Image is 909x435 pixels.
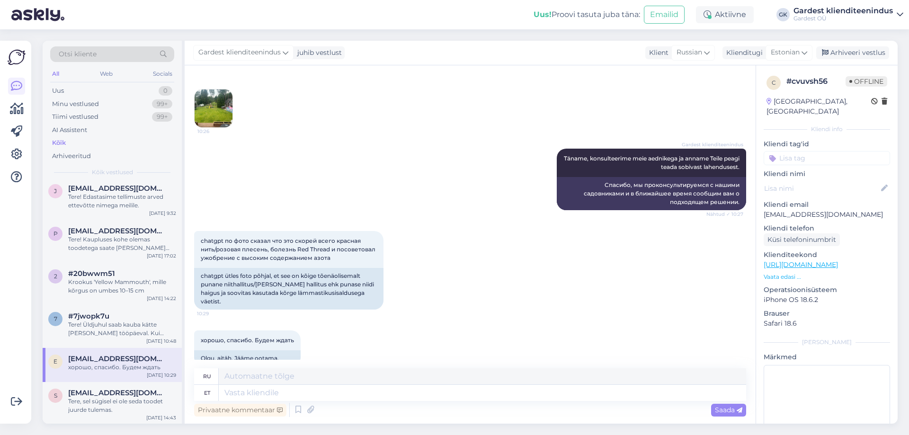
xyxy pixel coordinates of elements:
[147,252,176,259] div: [DATE] 17:02
[793,15,893,22] div: Gardest OÜ
[197,128,233,135] span: 10:26
[793,7,893,15] div: Gardest klienditeenindus
[52,99,99,109] div: Minu vestlused
[715,406,742,414] span: Saada
[764,319,890,328] p: Safari 18.6
[68,320,176,337] div: Tere! Üldjuhul saab kauba kätte [PERSON_NAME] tööpäeval. Kui tellisite kauba nädalavahetusel, sii...
[764,139,890,149] p: Kliendi tag'id
[197,310,232,317] span: 10:29
[59,49,97,59] span: Otsi kliente
[764,151,890,165] input: Lisa tag
[68,363,176,372] div: хорошо, спасибо. Будем ждать
[146,414,176,421] div: [DATE] 14:43
[147,295,176,302] div: [DATE] 14:22
[534,10,552,19] b: Uus!
[677,47,702,58] span: Russian
[68,278,176,295] div: Krookus 'Yellow Mammouth', mille kõrgus on umbes 10–15 cm
[98,68,115,80] div: Web
[772,79,776,86] span: c
[776,8,790,21] div: GK
[52,151,91,161] div: Arhiveeritud
[204,385,210,401] div: et
[786,76,846,87] div: # cvuvsh56
[149,210,176,217] div: [DATE] 9:32
[764,223,890,233] p: Kliendi telefon
[764,352,890,362] p: Märkmed
[764,260,838,269] a: [URL][DOMAIN_NAME]
[52,125,87,135] div: AI Assistent
[198,47,281,58] span: Gardest klienditeenindus
[203,368,211,384] div: ru
[54,273,57,280] span: 2
[52,138,66,148] div: Kõik
[68,389,167,397] span: silja.maasing@pjk.ee
[564,155,741,170] span: Täname, konsulteerime meie aednikega ja anname Teile peagi teada sobivast lahendusest.
[764,338,890,346] div: [PERSON_NAME]
[8,48,26,66] img: Askly Logo
[766,97,871,116] div: [GEOGRAPHIC_DATA], [GEOGRAPHIC_DATA]
[557,177,746,210] div: Спасибо, мы проконсультируемся с нашими садовниками и в ближайшее время сообщим вам о подходящем ...
[50,68,61,80] div: All
[92,168,133,177] span: Kõik vestlused
[194,268,383,310] div: chatgpt ütles foto põhjal, et see on kõige tõenäolisemalt punane niithallitus/[PERSON_NAME] halli...
[706,211,743,218] span: Nähtud ✓ 10:27
[534,9,640,20] div: Proovi tasuta juba täna:
[201,337,294,344] span: хорошо, спасибо. Будем ждать
[764,285,890,295] p: Operatsioonisüsteem
[194,350,301,366] div: Olgu, aitäh. Jääme ootama.
[68,227,167,235] span: pparmson@gmail.com
[816,46,889,59] div: Arhiveeri vestlus
[764,200,890,210] p: Kliendi email
[764,210,890,220] p: [EMAIL_ADDRESS][DOMAIN_NAME]
[53,358,57,365] span: e
[764,169,890,179] p: Kliendi nimi
[53,230,58,237] span: p
[764,125,890,133] div: Kliendi info
[764,233,840,246] div: Küsi telefoninumbrit
[147,372,176,379] div: [DATE] 10:29
[151,68,174,80] div: Socials
[195,89,232,127] img: Attachment
[764,250,890,260] p: Klienditeekond
[682,141,743,148] span: Gardest klienditeenindus
[294,48,342,58] div: juhib vestlust
[793,7,903,22] a: Gardest klienditeenindusGardest OÜ
[201,237,377,261] span: chatgpt по фото сказал что это скорей всего красная нить/розовая плесень, болезнь Red Thread и по...
[54,187,57,195] span: j
[54,315,57,322] span: 7
[54,392,57,399] span: s
[764,183,879,194] input: Lisa nimi
[68,269,115,278] span: #20bwwm51
[146,337,176,345] div: [DATE] 10:48
[152,112,172,122] div: 99+
[846,76,887,87] span: Offline
[764,273,890,281] p: Vaata edasi ...
[764,309,890,319] p: Brauser
[52,86,64,96] div: Uus
[152,99,172,109] div: 99+
[68,312,109,320] span: #7jwopk7u
[696,6,754,23] div: Aktiivne
[68,184,167,193] span: jaaguphinn@gmail.com
[644,6,685,24] button: Emailid
[722,48,763,58] div: Klienditugi
[68,235,176,252] div: Tere! Kaupluses kohe olemas toodetega saate [PERSON_NAME] päeval või järgmisel päeval kauba juba ...
[52,112,98,122] div: Tiimi vestlused
[645,48,668,58] div: Klient
[68,397,176,414] div: Tere, sel sügisel ei ole seda toodet juurde tulemas.
[68,193,176,210] div: Tere! Edastasime tellimuste arved ettevõtte nimega meilile.
[771,47,800,58] span: Estonian
[159,86,172,96] div: 0
[764,295,890,305] p: iPhone OS 18.6.2
[68,355,167,363] span: edgar94@bk.ru
[194,404,286,417] div: Privaatne kommentaar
